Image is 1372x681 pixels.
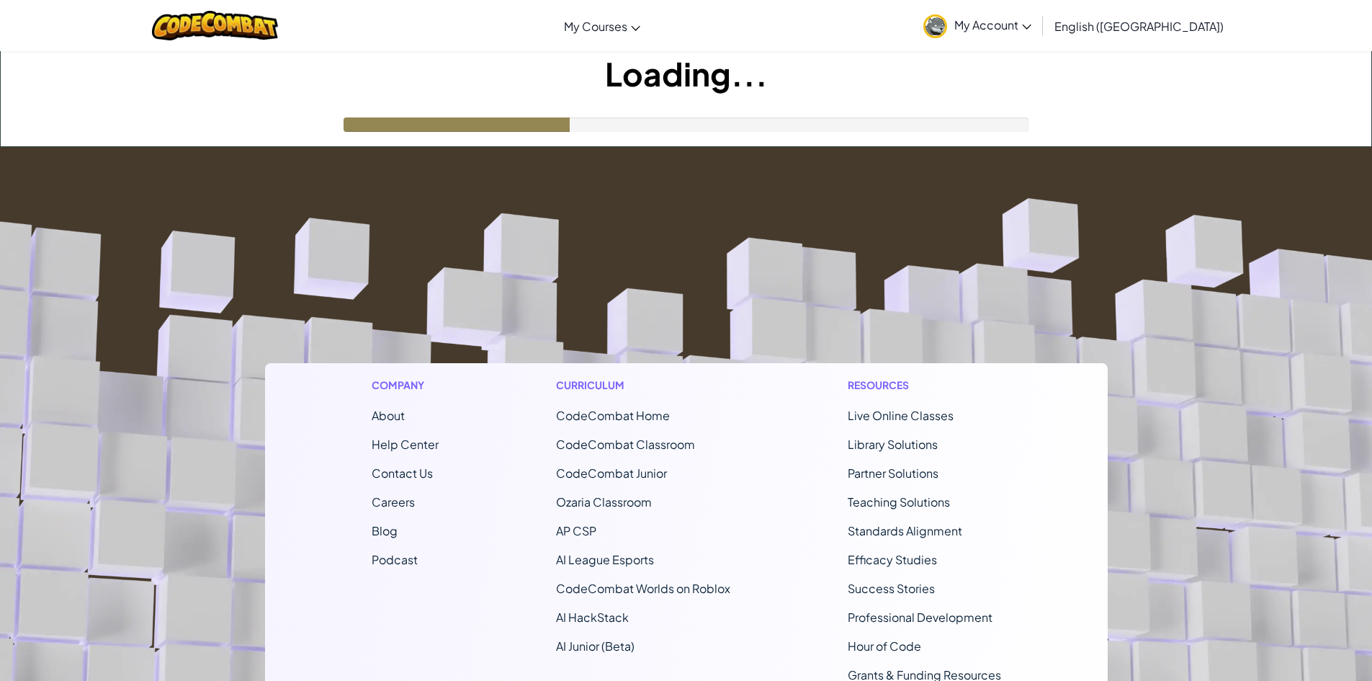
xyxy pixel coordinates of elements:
span: My Account [954,17,1031,32]
h1: Resources [848,378,1001,393]
a: Ozaria Classroom [556,494,652,509]
h1: Company [372,378,439,393]
a: My Courses [557,6,647,45]
a: CodeCombat Worlds on Roblox [556,581,730,596]
span: My Courses [564,19,627,34]
h1: Curriculum [556,378,730,393]
span: CodeCombat Home [556,408,670,423]
a: Help Center [372,437,439,452]
a: AI League Esports [556,552,654,567]
a: CodeCombat Classroom [556,437,695,452]
a: Careers [372,494,415,509]
a: My Account [916,3,1039,48]
img: CodeCombat logo [152,11,278,40]
a: About [372,408,405,423]
a: Hour of Code [848,638,921,654]
a: Blog [372,523,398,538]
span: Contact Us [372,466,433,481]
a: AP CSP [556,523,596,538]
a: Partner Solutions [848,466,938,481]
a: Live Online Classes [848,408,954,423]
span: English ([GEOGRAPHIC_DATA]) [1054,19,1224,34]
a: Library Solutions [848,437,938,452]
img: avatar [923,14,947,38]
a: CodeCombat Junior [556,466,667,481]
a: Success Stories [848,581,935,596]
a: Professional Development [848,610,992,625]
a: AI HackStack [556,610,629,625]
a: English ([GEOGRAPHIC_DATA]) [1047,6,1231,45]
a: Podcast [372,552,418,567]
a: Standards Alignment [848,523,962,538]
a: Efficacy Studies [848,552,937,567]
a: Teaching Solutions [848,494,950,509]
a: AI Junior (Beta) [556,638,635,654]
h1: Loading... [1,51,1371,96]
